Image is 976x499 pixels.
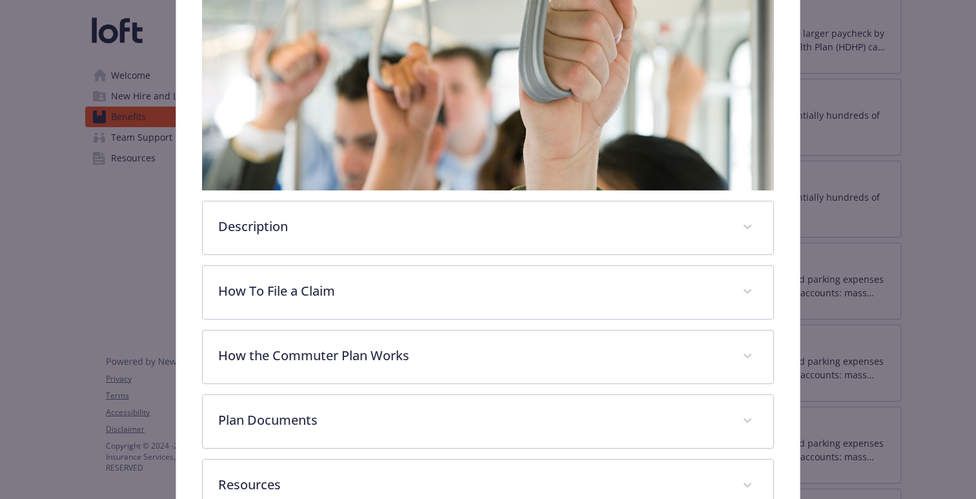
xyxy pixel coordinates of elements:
p: Plan Documents [218,411,727,430]
p: Resources [218,475,727,494]
p: Description [218,217,727,236]
div: Description [203,201,773,254]
div: Plan Documents [203,395,773,448]
div: How To File a Claim [203,266,773,319]
div: How the Commuter Plan Works [203,331,773,383]
p: How the Commuter Plan Works [218,346,727,365]
p: How To File a Claim [218,281,727,301]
